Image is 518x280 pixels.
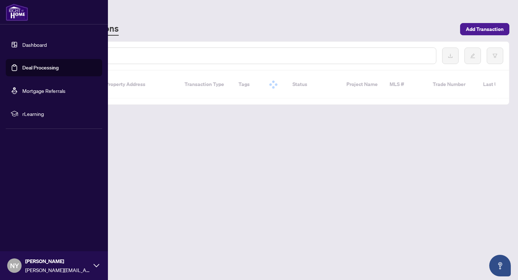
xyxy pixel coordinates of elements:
img: logo [6,4,28,21]
span: Add Transaction [466,23,504,35]
span: rLearning [22,110,97,118]
button: filter [487,48,503,64]
button: Add Transaction [460,23,509,35]
span: [PERSON_NAME][EMAIL_ADDRESS][DOMAIN_NAME] [25,266,90,274]
a: Dashboard [22,41,47,48]
button: download [442,48,459,64]
button: Open asap [489,255,511,276]
button: edit [464,48,481,64]
a: Deal Processing [22,64,59,71]
a: Mortgage Referrals [22,87,65,94]
span: NY [10,261,19,271]
span: [PERSON_NAME] [25,257,90,265]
